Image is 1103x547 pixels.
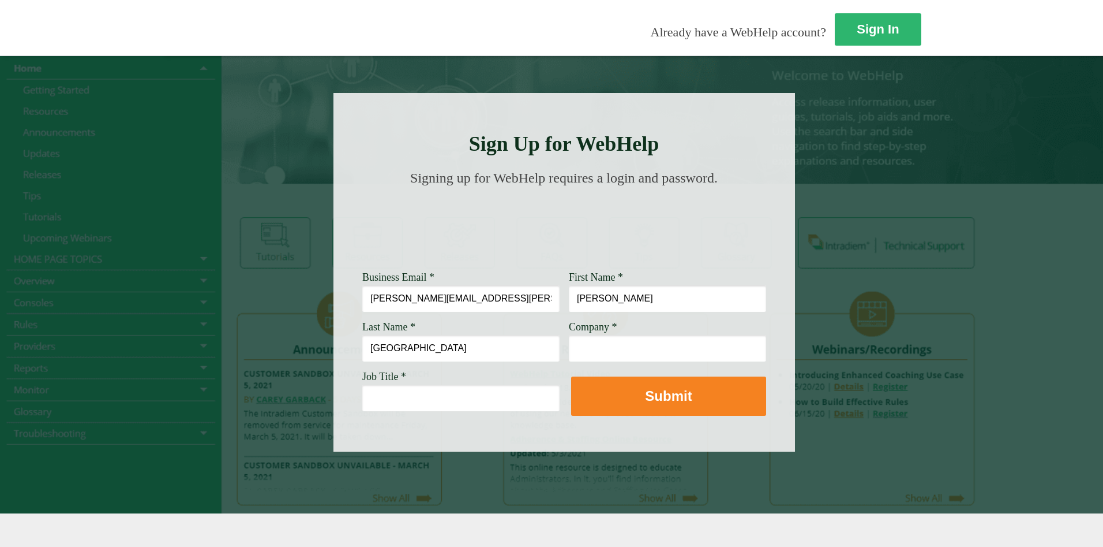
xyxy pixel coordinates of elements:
[835,13,921,46] a: Sign In
[362,371,406,382] span: Job Title *
[469,132,659,155] strong: Sign Up for WebHelp
[569,321,617,333] span: Company *
[571,377,766,416] button: Submit
[569,271,623,283] span: First Name *
[857,22,899,36] strong: Sign In
[645,388,692,404] strong: Submit
[362,321,415,333] span: Last Name *
[362,271,434,283] span: Business Email *
[410,170,718,185] span: Signing up for WebHelp requires a login and password.
[369,198,759,255] img: Need Credentials? Sign up below. Have Credentials? Use the sign-in button.
[651,25,826,39] span: Already have a WebHelp account?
